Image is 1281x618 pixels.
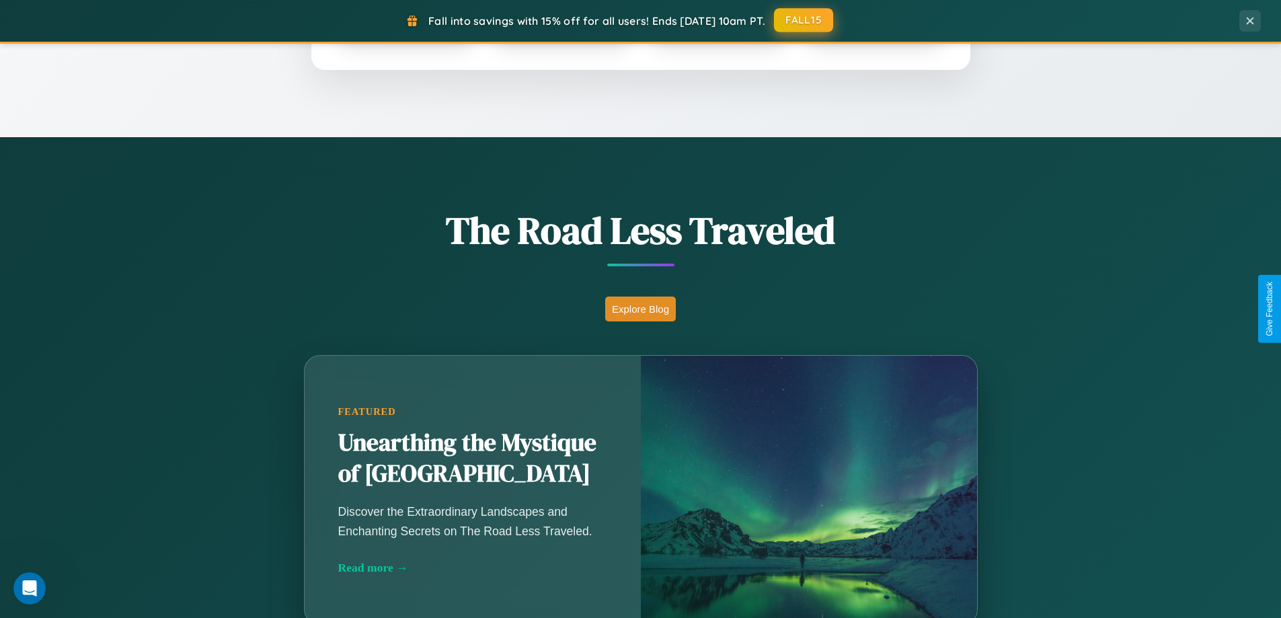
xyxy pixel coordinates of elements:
[605,297,676,321] button: Explore Blog
[1265,282,1274,336] div: Give Feedback
[338,561,607,575] div: Read more →
[237,204,1044,256] h1: The Road Less Traveled
[338,406,607,418] div: Featured
[774,8,833,32] button: FALL15
[338,428,607,490] h2: Unearthing the Mystique of [GEOGRAPHIC_DATA]
[338,502,607,540] p: Discover the Extraordinary Landscapes and Enchanting Secrets on The Road Less Traveled.
[428,14,765,28] span: Fall into savings with 15% off for all users! Ends [DATE] 10am PT.
[13,572,46,605] iframe: Intercom live chat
